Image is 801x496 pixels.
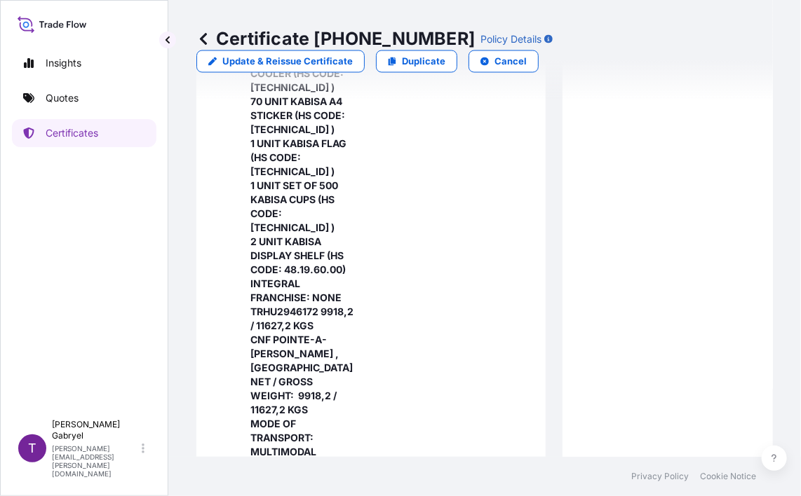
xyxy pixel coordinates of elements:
a: Duplicate [376,50,457,73]
p: Certificate [PHONE_NUMBER] [196,28,475,50]
a: Cookie Notice [700,471,756,482]
a: Update & Reissue Certificate [196,50,365,73]
p: Cancel [494,55,527,69]
p: Certificates [46,126,98,140]
button: Cancel [469,50,539,73]
p: [PERSON_NAME][EMAIL_ADDRESS][PERSON_NAME][DOMAIN_NAME] [52,444,139,478]
p: Duplicate [402,55,445,69]
p: Update & Reissue Certificate [222,55,353,69]
a: Privacy Policy [631,471,689,482]
p: Insights [46,56,81,70]
p: Policy Details [480,32,541,46]
a: Quotes [12,84,156,112]
a: Insights [12,49,156,77]
span: T [28,441,36,455]
p: [PERSON_NAME] Gabryel [52,419,139,441]
a: Certificates [12,119,156,147]
p: Quotes [46,91,79,105]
